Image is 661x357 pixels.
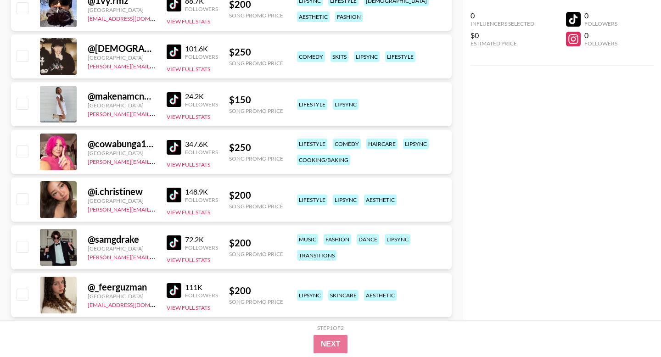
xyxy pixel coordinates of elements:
[167,92,181,107] img: TikTok
[88,156,224,165] a: [PERSON_NAME][EMAIL_ADDRESS][DOMAIN_NAME]
[185,139,218,149] div: 347.6K
[471,20,534,27] div: Influencers Selected
[88,245,156,252] div: [GEOGRAPHIC_DATA]
[229,12,283,19] div: Song Promo Price
[185,283,218,292] div: 111K
[88,197,156,204] div: [GEOGRAPHIC_DATA]
[385,51,415,62] div: lifestyle
[314,335,348,353] button: Next
[297,11,330,22] div: aesthetic
[229,190,283,201] div: $ 200
[185,92,218,101] div: 24.2K
[584,11,617,20] div: 0
[167,66,210,73] button: View Full Stats
[317,324,344,331] div: Step 1 of 2
[385,234,410,245] div: lipsync
[88,186,156,197] div: @ i.christinew
[297,234,318,245] div: music
[167,209,210,216] button: View Full Stats
[328,290,359,301] div: skincare
[88,138,156,150] div: @ cowabunga1966_
[167,304,210,311] button: View Full Stats
[333,139,361,149] div: comedy
[185,187,218,196] div: 148.9K
[185,44,218,53] div: 101.6K
[584,20,617,27] div: Followers
[229,107,283,114] div: Song Promo Price
[229,203,283,210] div: Song Promo Price
[88,204,224,213] a: [PERSON_NAME][EMAIL_ADDRESS][DOMAIN_NAME]
[185,101,218,108] div: Followers
[229,155,283,162] div: Song Promo Price
[357,234,379,245] div: dance
[335,11,363,22] div: fashion
[88,6,156,13] div: [GEOGRAPHIC_DATA]
[471,31,534,40] div: $0
[403,139,429,149] div: lipsync
[229,298,283,305] div: Song Promo Price
[88,300,180,308] a: [EMAIL_ADDRESS][DOMAIN_NAME]
[366,139,398,149] div: haircare
[88,293,156,300] div: [GEOGRAPHIC_DATA]
[88,252,224,261] a: [PERSON_NAME][EMAIL_ADDRESS][DOMAIN_NAME]
[229,285,283,296] div: $ 200
[88,150,156,156] div: [GEOGRAPHIC_DATA]
[333,99,359,110] div: lipsync
[88,13,180,22] a: [EMAIL_ADDRESS][DOMAIN_NAME]
[229,60,283,67] div: Song Promo Price
[297,250,336,261] div: transitions
[471,11,534,20] div: 0
[167,283,181,298] img: TikTok
[297,290,323,301] div: lipsync
[88,234,156,245] div: @ samgdrake
[185,235,218,244] div: 72.2K
[88,43,156,54] div: @ [DEMOGRAPHIC_DATA]
[88,61,224,70] a: [PERSON_NAME][EMAIL_ADDRESS][DOMAIN_NAME]
[167,18,210,25] button: View Full Stats
[584,40,617,47] div: Followers
[229,94,283,106] div: $ 150
[229,251,283,257] div: Song Promo Price
[88,281,156,293] div: @ _feerguzman
[88,54,156,61] div: [GEOGRAPHIC_DATA]
[185,292,218,299] div: Followers
[364,290,397,301] div: aesthetic
[297,139,327,149] div: lifestyle
[167,257,210,263] button: View Full Stats
[364,195,397,205] div: aesthetic
[185,244,218,251] div: Followers
[185,149,218,156] div: Followers
[185,53,218,60] div: Followers
[229,237,283,249] div: $ 200
[354,51,380,62] div: lipsync
[167,45,181,59] img: TikTok
[471,40,534,47] div: Estimated Price
[167,113,210,120] button: View Full Stats
[333,195,359,205] div: lipsync
[297,195,327,205] div: lifestyle
[167,235,181,250] img: TikTok
[330,51,348,62] div: skits
[324,234,351,245] div: fashion
[229,46,283,58] div: $ 250
[167,161,210,168] button: View Full Stats
[229,142,283,153] div: $ 250
[167,140,181,155] img: TikTok
[88,102,156,109] div: [GEOGRAPHIC_DATA]
[88,90,156,102] div: @ makenamcneill
[584,31,617,40] div: 0
[88,109,224,117] a: [PERSON_NAME][EMAIL_ADDRESS][DOMAIN_NAME]
[297,99,327,110] div: lifestyle
[185,196,218,203] div: Followers
[185,6,218,12] div: Followers
[167,188,181,202] img: TikTok
[297,155,350,165] div: cooking/baking
[297,51,325,62] div: comedy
